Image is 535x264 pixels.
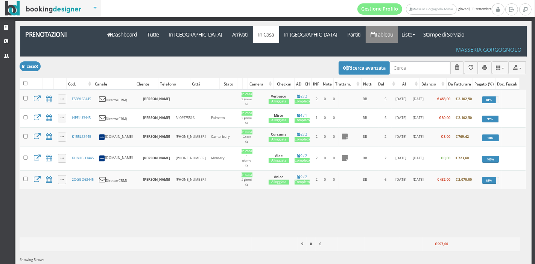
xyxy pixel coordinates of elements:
b: € 468,00 [437,96,450,101]
td: 6 [379,170,392,189]
a: 2 / 2Completo [295,153,310,163]
div: INF [312,79,321,89]
button: In casa [20,61,41,71]
button: Ricerca avanzata [339,61,390,74]
img: BookingDesigner.com [5,1,82,16]
div: € 997,00 [423,240,450,249]
small: 2 giorni fa [242,116,252,125]
div: Completo [295,180,310,185]
button: Export [509,61,526,74]
a: I4PELU3445 [72,115,91,120]
td: BB [351,108,379,127]
a: Arrivati [227,26,253,43]
a: 2 / 2Completo [295,132,310,142]
div: Checkin [274,79,294,89]
b: [PERSON_NAME] [143,115,170,120]
div: Note [321,79,333,89]
td: 0 [321,170,329,189]
b: [PERSON_NAME] [143,177,170,182]
td: [DATE] [392,90,410,108]
td: BB [351,170,379,189]
div: Alloggiata [269,137,289,142]
td: Diretto (CRM) [96,90,140,108]
a: Dashboard [102,26,142,43]
td: BB [351,90,379,108]
td: 0 [329,146,339,170]
td: 2 [312,90,321,108]
div: Camera [248,79,274,89]
a: Liste [398,26,418,43]
b: 0 [310,241,312,246]
a: Prenotazioni [20,26,98,43]
td: Montery [208,146,239,170]
div: Alloggiata [269,158,289,163]
td: 0 [321,108,329,127]
input: Cerca [390,61,450,74]
img: 7STAjs-WNfZHmYllyLag4gdhmHm8JrbmzVrznejwAeLEbpu0yDt-GlJaDipzXAZBN18=w300 [99,134,105,140]
div: Completo [295,158,310,163]
div: Completo [295,137,310,142]
div: Canale [93,79,135,89]
div: Pagato (%) [473,79,495,89]
b: € 432,00 [437,177,450,182]
b: € 2.070,00 [456,177,472,182]
b: [PERSON_NAME] [143,156,170,160]
b: 0 [320,241,322,246]
div: Alloggiata [269,99,289,104]
div: 98% [482,134,499,141]
small: 2 giorni fa [242,97,252,106]
button: Aggiorna [464,61,478,74]
td: 2 [312,146,321,170]
small: 22 ore fa [243,135,251,143]
td: [DATE] [392,108,410,127]
b: Mirto [274,113,284,118]
a: E5B9L63445 [72,96,91,101]
td: 0 [321,90,329,108]
img: 7STAjs-WNfZHmYllyLag4gdhmHm8JrbmzVrznejwAeLEbpu0yDt-GlJaDipzXAZBN18=w300 [99,155,105,161]
b: Anice [274,174,284,179]
td: 0 [329,128,339,146]
div: Telefono [158,79,190,89]
div: Bilancio [420,79,446,89]
div: Da Fatturare [447,79,473,89]
td: [DOMAIN_NAME] [96,146,140,170]
div: AD [295,79,303,89]
td: [DATE] [392,170,410,189]
b: € 723,60 [456,156,469,160]
b: € 8,00 [441,134,450,139]
td: 2 [379,128,392,146]
div: Doc. Fiscali [496,79,519,89]
td: 2 [312,128,321,146]
div: Alloggiata [269,180,289,185]
td: 5 [379,108,392,127]
td: [DATE] [410,108,426,127]
b: € 2.102,50 [456,96,472,101]
b: 9 [301,241,303,246]
div: In casa [242,92,252,97]
small: 1 giorno fa [242,154,251,168]
td: 0 [329,90,339,108]
span: Showing 5 rows [20,257,44,262]
a: KH8UBH3445 [72,156,94,160]
h4: Masseria Gorgognolo [456,46,521,53]
div: Al [397,79,419,89]
div: CH [303,79,312,89]
a: In Casa [253,26,279,43]
a: In [GEOGRAPHIC_DATA] [164,26,227,43]
td: Diretto (CRM) [96,108,140,127]
td: BB [351,146,379,170]
div: In casa [242,130,252,134]
a: 2 / 2Completo [295,94,310,104]
td: Canterbury [208,128,239,146]
b: Curcuma [271,132,287,137]
td: Palmetto [208,108,239,127]
a: 2QGGO63445 [72,177,94,182]
a: 1 / 1Completo [295,113,310,123]
td: [DATE] [392,128,410,146]
small: 2 giorni fa [242,178,252,186]
b: € 89,00 [439,115,450,120]
td: 2 [379,146,392,170]
td: 3406575516 [173,108,208,127]
div: 82% [482,177,496,184]
td: [PHONE_NUMBER] [173,170,208,189]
